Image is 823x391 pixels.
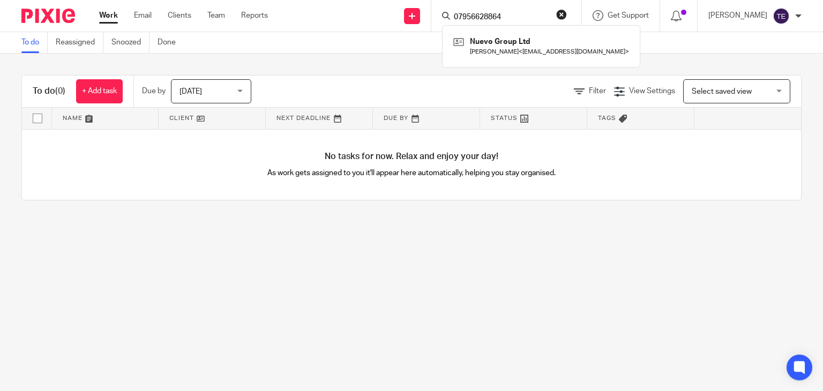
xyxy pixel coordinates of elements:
[134,10,152,21] a: Email
[629,87,675,95] span: View Settings
[99,10,118,21] a: Work
[598,115,616,121] span: Tags
[556,9,567,20] button: Clear
[241,10,268,21] a: Reports
[21,9,75,23] img: Pixie
[217,168,607,178] p: As work gets assigned to you it'll appear here automatically, helping you stay organised.
[21,32,48,53] a: To do
[608,12,649,19] span: Get Support
[142,86,166,96] p: Due by
[56,32,103,53] a: Reassigned
[33,86,65,97] h1: To do
[55,87,65,95] span: (0)
[453,13,549,22] input: Search
[179,88,202,95] span: [DATE]
[158,32,184,53] a: Done
[773,7,790,25] img: svg%3E
[76,79,123,103] a: + Add task
[111,32,149,53] a: Snoozed
[589,87,606,95] span: Filter
[692,88,752,95] span: Select saved view
[22,151,801,162] h4: No tasks for now. Relax and enjoy your day!
[708,10,767,21] p: [PERSON_NAME]
[207,10,225,21] a: Team
[168,10,191,21] a: Clients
